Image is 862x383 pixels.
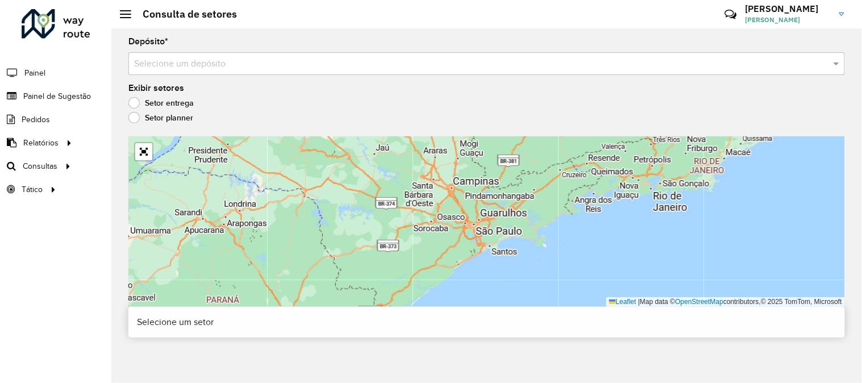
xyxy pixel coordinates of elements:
h3: [PERSON_NAME] [746,3,831,14]
span: Painel [24,67,45,79]
label: Depósito [128,35,168,48]
label: Setor planner [128,112,193,123]
a: Abrir mapa em tela cheia [135,143,152,160]
span: | [638,298,640,306]
span: Consultas [23,160,57,172]
div: Selecione um setor [128,307,845,338]
a: Contato Rápido [718,2,743,27]
span: Relatórios [23,137,59,149]
span: [PERSON_NAME] [746,15,831,25]
span: Tático [22,184,43,195]
a: OpenStreetMap [676,298,724,306]
span: Pedidos [22,114,50,126]
label: Exibir setores [128,81,184,95]
div: Map data © contributors,© 2025 TomTom, Microsoft [606,297,845,307]
h2: Consulta de setores [131,8,237,20]
a: Leaflet [609,298,636,306]
label: Setor entrega [128,97,194,109]
span: Painel de Sugestão [23,90,91,102]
